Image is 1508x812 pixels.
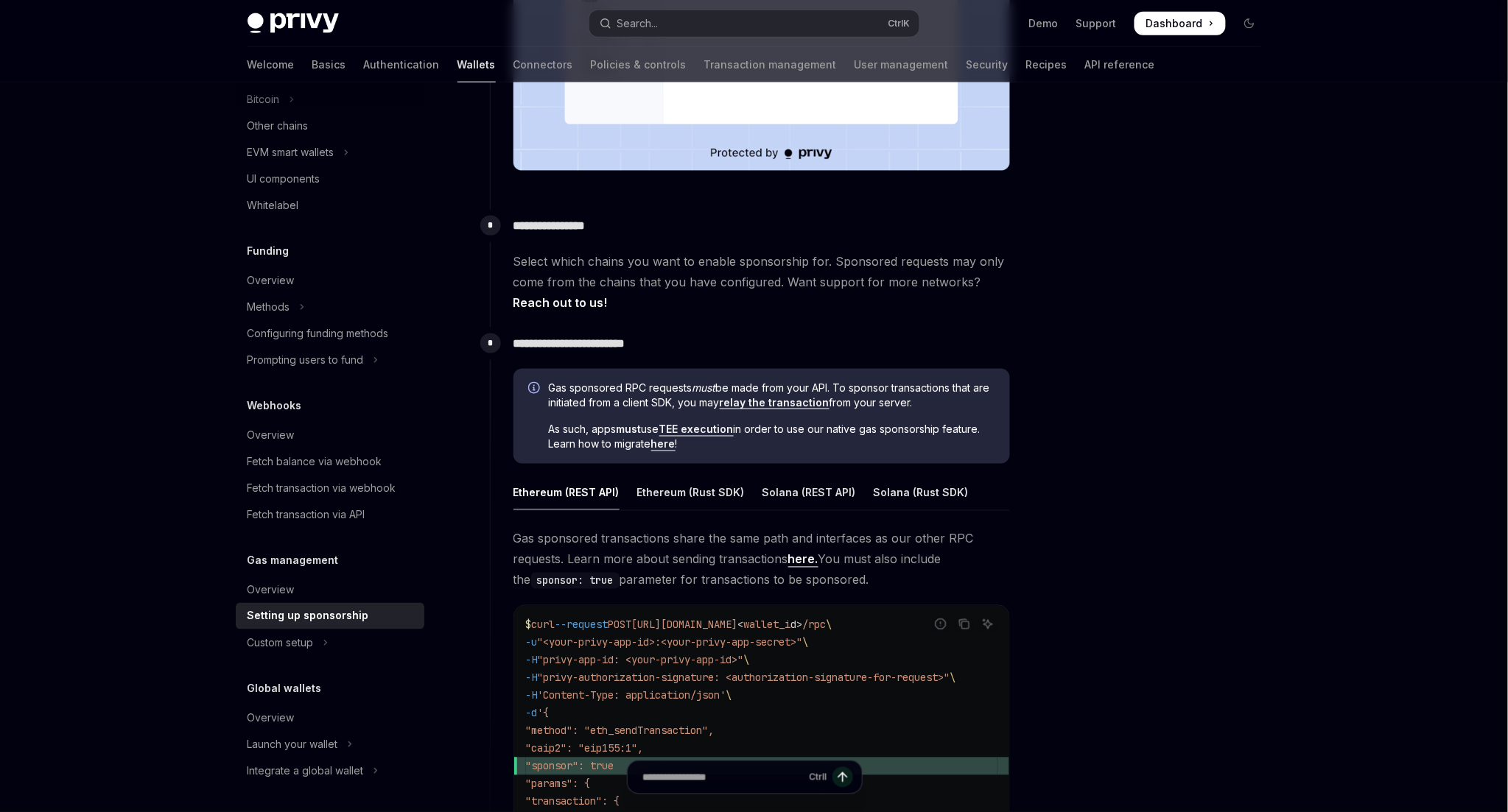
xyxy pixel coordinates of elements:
span: /rpc [803,618,827,632]
span: \ [827,618,832,632]
a: Reach out to us! [513,295,608,311]
button: Open search [589,10,919,37]
button: Toggle dark mode [1238,12,1261,35]
a: Overview [236,422,424,448]
span: -H [526,689,538,702]
h5: Funding [248,242,290,260]
div: Other chains [248,117,309,135]
button: Toggle Launch your wallet section [236,731,424,758]
a: UI components [236,166,424,192]
a: relay the transaction [720,396,830,409]
span: > [797,618,803,632]
a: Other chains [236,113,424,139]
a: Whitelabel [236,192,424,219]
button: Toggle EVM smart wallets section [236,139,424,166]
button: Toggle Custom setup section [236,629,424,656]
div: Solana (Rust SDK) [874,476,969,510]
a: Recipes [1026,47,1067,82]
strong: must [617,423,642,436]
div: Fetch transaction via webhook [248,479,396,497]
div: Prompting users to fund [248,351,364,369]
a: Support [1076,16,1117,31]
span: < [738,618,744,632]
a: Fetch transaction via webhook [236,475,424,501]
span: Select which chains you want to enable sponsorship for. Sponsored requests may only come from the... [513,251,1010,313]
div: Solana (REST API) [762,476,856,510]
a: Transaction management [704,47,837,82]
div: Fetch transaction via API [248,506,365,523]
button: Ask AI [978,615,997,634]
div: Ethereum (REST API) [513,476,620,510]
a: Policies & controls [591,47,687,82]
div: Ethereum (Rust SDK) [637,476,745,510]
span: wallet_i [744,618,791,632]
span: Gas sponsored RPC requests be made from your API. To sponsor transactions that are initiated from... [549,381,995,410]
a: API reference [1085,47,1155,82]
a: TEE execution [659,423,734,437]
span: $ [526,618,532,632]
a: Setting up sponsorship [236,603,424,629]
a: Security [967,47,1009,82]
button: Toggle Methods section [236,294,424,320]
button: Report incorrect code [931,615,950,634]
button: Toggle Integrate a global wallet section [236,758,424,784]
span: '{ [538,707,550,720]
span: \ [950,671,956,685]
div: Fetch balance via webhook [248,453,382,470]
div: Whitelabel [248,197,299,214]
span: -u [526,636,538,649]
a: Overview [236,705,424,731]
h5: Webhooks [248,397,302,414]
span: "<your-privy-app-id>:<your-privy-app-secret>" [538,636,803,649]
em: must [692,381,716,394]
div: Overview [248,709,295,727]
a: Welcome [248,47,295,82]
a: Overview [236,576,424,603]
span: POST [609,618,632,632]
span: "method": "eth_sendTransaction", [526,724,715,738]
svg: Info [528,382,543,397]
a: Overview [236,267,424,294]
div: Search... [617,15,659,32]
code: sponsor: true [531,573,620,589]
span: "privy-authorization-signature: <authorization-signature-for-request>" [538,671,950,685]
a: Connectors [513,47,573,82]
span: Ctrl K [888,18,911,29]
div: UI components [248,170,320,188]
div: Configuring funding methods [248,325,389,342]
div: Launch your wallet [248,735,338,753]
button: Send message [832,767,853,788]
div: Setting up sponsorship [248,607,369,625]
span: \ [803,636,809,649]
a: Demo [1029,16,1059,31]
a: User management [855,47,949,82]
div: Custom setup [248,634,314,652]
h5: Global wallets [248,679,322,697]
a: Basics [312,47,346,82]
span: -d [526,707,538,720]
a: Fetch transaction via API [236,501,424,528]
span: [URL][DOMAIN_NAME] [632,618,738,632]
div: Overview [248,581,295,599]
input: Ask a question... [642,761,803,794]
a: Authentication [364,47,440,82]
a: Dashboard [1134,12,1226,35]
span: Dashboard [1146,16,1203,31]
div: Integrate a global wallet [248,762,364,780]
div: Overview [248,426,295,444]
h5: Gas management [248,551,339,569]
a: Wallets [457,47,496,82]
a: Fetch balance via webhook [236,448,424,475]
button: Copy the contents from the code block [955,615,974,634]
span: -H [526,671,538,685]
a: here [651,438,676,451]
div: Methods [248,298,290,316]
a: here. [788,552,818,568]
div: EVM smart wallets [248,144,334,161]
span: -H [526,654,538,667]
span: \ [744,654,750,667]
div: Overview [248,272,295,289]
span: Gas sponsored transactions share the same path and interfaces as our other RPC requests. Learn mo... [513,529,1010,590]
span: "privy-app-id: <your-privy-app-id>" [538,654,744,667]
img: dark logo [248,13,339,34]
